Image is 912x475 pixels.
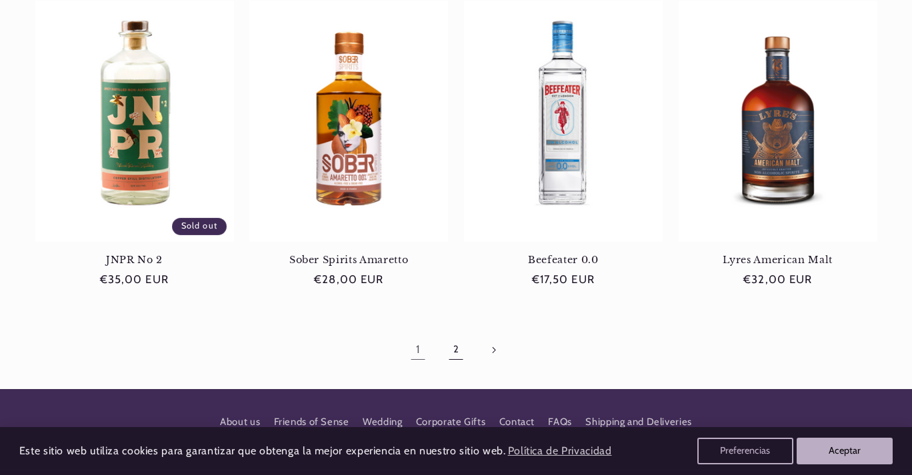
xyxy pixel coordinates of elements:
a: Contact [499,410,535,434]
button: Aceptar [797,438,893,464]
a: Wedding [363,410,402,434]
nav: Pagination [35,334,877,365]
a: Page 1 [403,334,433,365]
button: Preferencias [697,438,793,464]
a: Page 2 [441,334,471,365]
a: Sober Spirits Amaretto [249,254,448,266]
a: Política de Privacidad (opens in a new tab) [505,440,613,463]
a: Lyres American Malt [679,254,877,266]
a: Friends of Sense [274,410,349,434]
a: Next page [479,334,509,365]
a: Beefeater 0.0 [464,254,663,266]
a: About us [220,414,260,434]
a: FAQs [548,410,572,434]
span: Este sitio web utiliza cookies para garantizar que obtenga la mejor experiencia en nuestro sitio ... [19,444,506,457]
a: Corporate Gifts [416,410,485,434]
a: Shipping and Deliveries [585,410,692,434]
a: JNPR No 2 [35,254,234,266]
